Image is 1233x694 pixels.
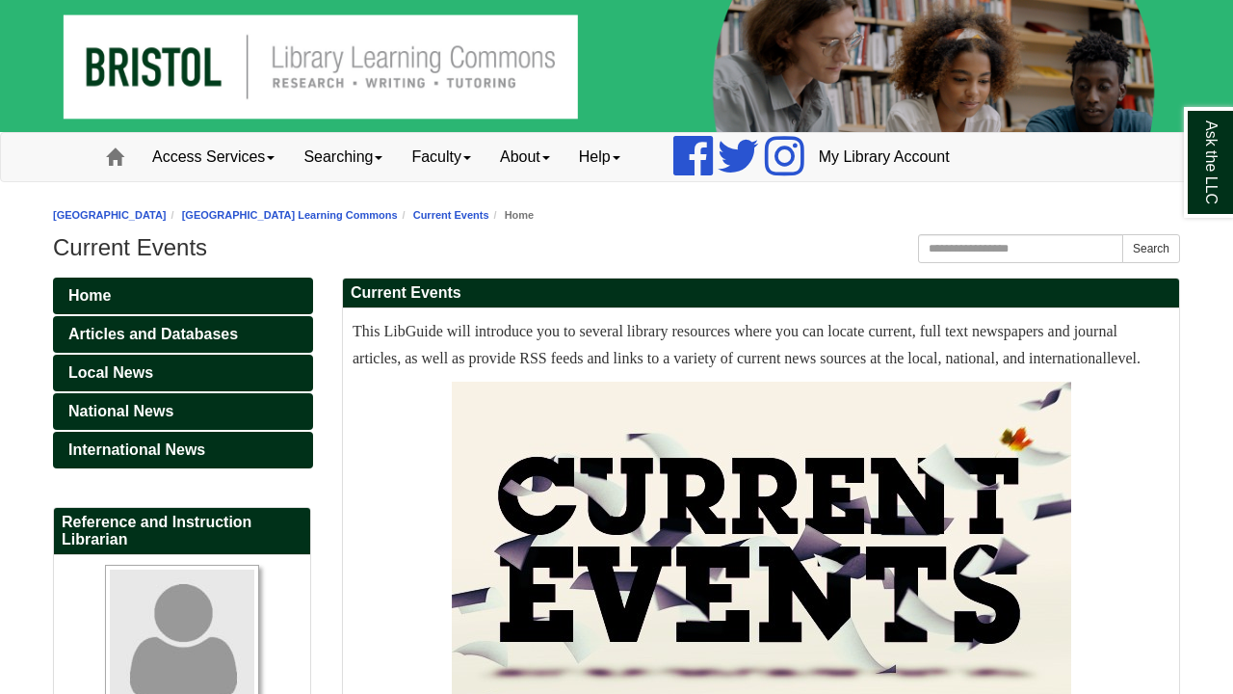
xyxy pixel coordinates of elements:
a: Home [53,278,313,314]
a: [GEOGRAPHIC_DATA] Learning Commons [182,209,398,221]
a: My Library Account [804,133,964,181]
a: [GEOGRAPHIC_DATA] [53,209,167,221]
h1: Current Events [53,234,1180,261]
a: Searching [289,133,397,181]
span: Articles and Databases [68,326,238,342]
a: Help [564,133,635,181]
h2: Reference and Instruction Librarian [54,508,310,555]
span: level [1107,350,1137,366]
span: Home [68,287,111,304]
span: , and international [995,350,1107,366]
button: Search [1122,234,1180,263]
a: Current Events [413,209,489,221]
span: National News [68,403,173,419]
a: Faculty [397,133,485,181]
span: International News [68,441,205,458]
a: Access Services [138,133,289,181]
span: This LibGuide will introduce you to several library resources where you can locate current, full ... [353,323,1117,366]
a: Local News [53,355,313,391]
a: International News [53,432,313,468]
span: . [1137,350,1141,366]
nav: breadcrumb [53,206,1180,225]
span: , national [937,350,995,366]
li: Home [489,206,535,225]
span: Local News [68,364,153,381]
a: Articles and Databases [53,316,313,353]
a: About [485,133,564,181]
a: National News [53,393,313,430]
h2: Current Events [343,279,1179,308]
